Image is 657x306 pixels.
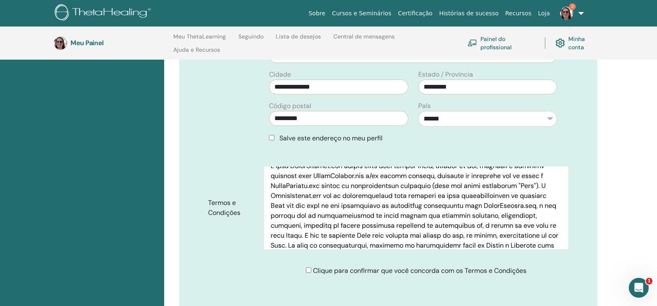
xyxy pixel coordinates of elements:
font: 2 [571,4,574,9]
font: Recursos [505,10,531,17]
font: Ajuda e Recursos [173,46,220,53]
iframe: Chat ao vivo do Intercom [629,278,649,298]
font: Cidade [269,70,291,79]
a: Sobre [305,6,328,21]
font: País [418,101,431,110]
font: Código postal [269,101,311,110]
font: Minha conta [568,36,585,51]
a: Histórias de sucesso [436,6,502,21]
img: default.jpg [560,7,573,20]
font: Cursos e Seminários [332,10,391,17]
font: Termos e Condições [208,198,240,217]
img: cog.svg [555,36,565,50]
font: Painel do profissional [480,36,512,51]
font: Estado / Província [418,70,473,79]
a: Minha conta [555,34,600,52]
a: Seguindo [238,33,264,46]
font: Salve este endereço no meu perfil [279,134,383,142]
font: Central de mensagens [333,33,395,40]
a: Recursos [502,6,535,21]
a: Ajuda e Recursos [173,46,220,60]
font: Loja [538,10,550,17]
font: Lista de desejos [276,33,321,40]
a: Central de mensagens [333,33,395,46]
font: Meu ThetaLearning [173,33,226,40]
img: logo.png [55,4,154,23]
font: Meu Painel [70,39,104,47]
img: default.jpg [54,36,67,50]
img: chalkboard-teacher.svg [468,39,477,46]
a: Lista de desejos [276,33,321,46]
font: Seguindo [238,33,264,40]
font: Sobre [308,10,325,17]
font: Certificação [398,10,432,17]
a: Cursos e Seminários [329,6,395,21]
font: Histórias de sucesso [439,10,498,17]
font: Clique para confirmar que você concorda com os Termos e Condições [313,266,526,275]
a: Certificação [395,6,436,21]
a: Loja [535,6,553,21]
font: 1 [647,278,651,284]
a: Painel do profissional [468,34,535,52]
a: Meu ThetaLearning [173,33,226,46]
